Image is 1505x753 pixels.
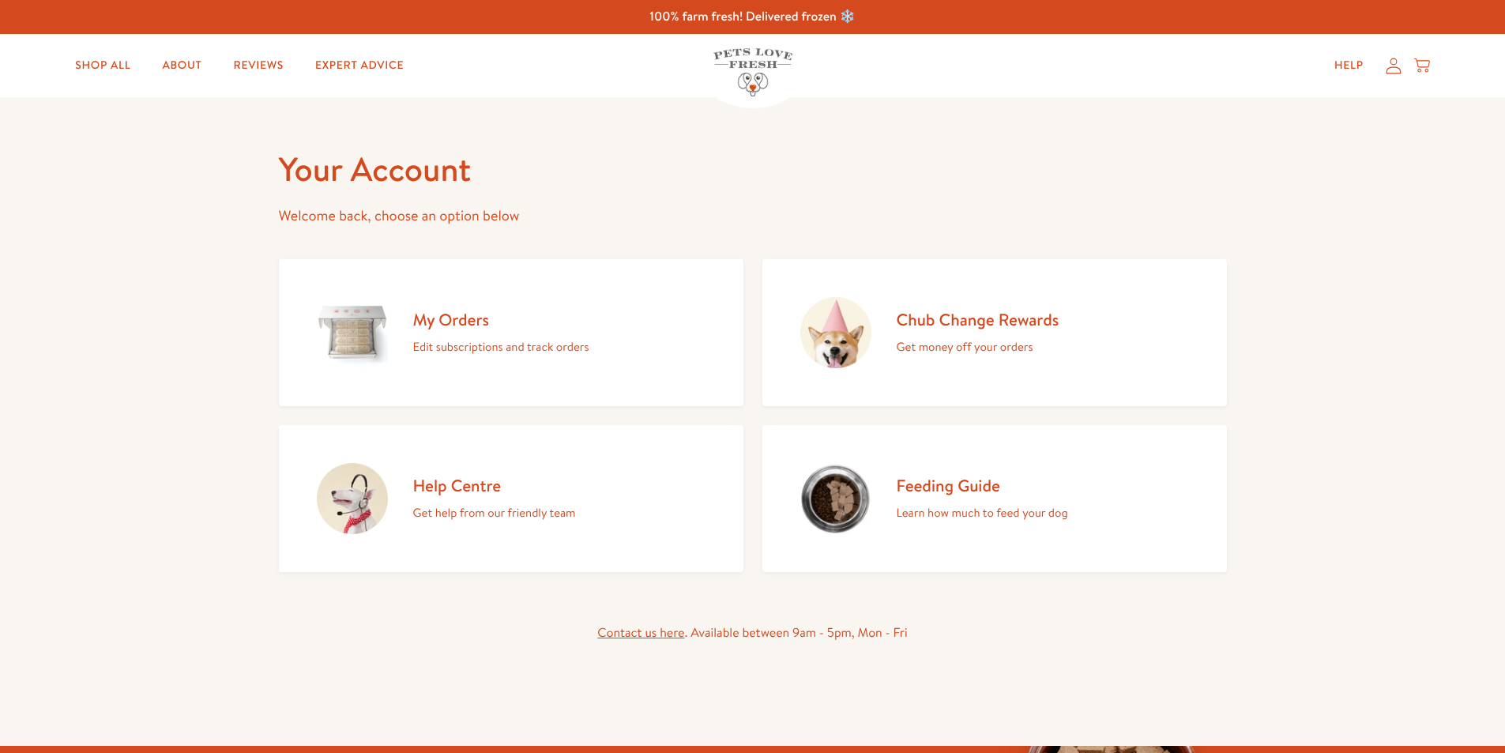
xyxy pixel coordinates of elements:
[897,337,1059,357] p: Get money off your orders
[762,425,1227,572] a: Feeding Guide Learn how much to feed your dog
[279,259,743,406] a: My Orders Edit subscriptions and track orders
[413,503,576,523] p: Get help from our friendly team
[62,50,143,81] a: Shop All
[413,337,589,357] p: Edit subscriptions and track orders
[303,50,416,81] a: Expert Advice
[279,204,1227,228] p: Welcome back, choose an option below
[1322,50,1376,81] a: Help
[762,259,1227,406] a: Chub Change Rewards Get money off your orders
[897,309,1059,330] h2: Chub Change Rewards
[149,50,214,81] a: About
[897,503,1068,523] p: Learn how much to feed your dog
[279,148,1227,191] h1: Your Account
[279,623,1227,644] div: . Available between 9am - 5pm, Mon - Fri
[413,309,589,330] h2: My Orders
[713,48,792,96] img: Pets Love Fresh
[597,624,684,642] a: Contact us here
[221,50,296,81] a: Reviews
[897,475,1068,496] h2: Feeding Guide
[279,425,743,572] a: Help Centre Get help from our friendly team
[413,475,576,496] h2: Help Centre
